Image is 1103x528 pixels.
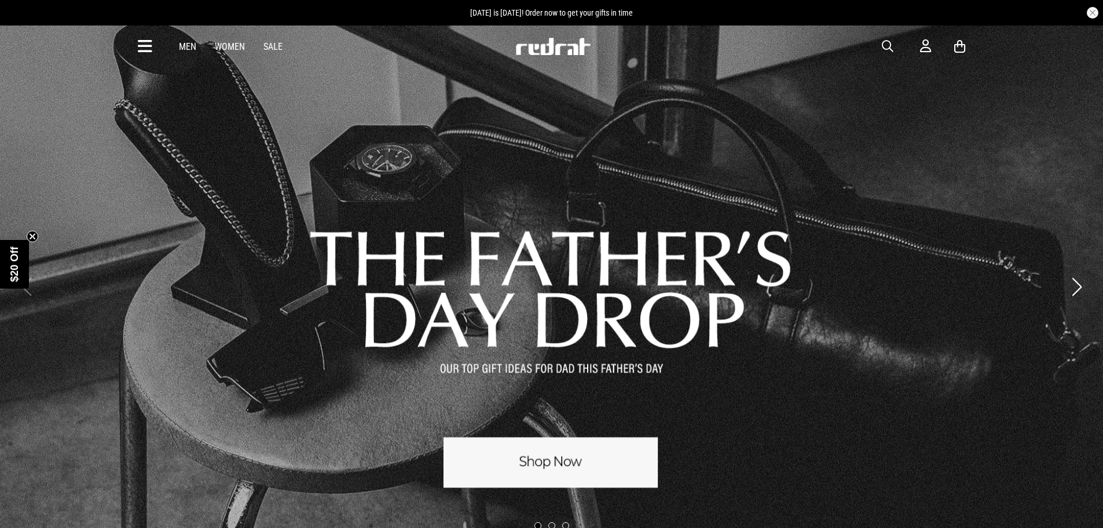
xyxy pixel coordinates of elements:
[263,41,283,52] a: Sale
[215,41,245,52] a: Women
[470,8,633,17] span: [DATE] is [DATE]! Order now to get your gifts in time
[9,246,20,282] span: $20 Off
[1069,274,1084,300] button: Next slide
[515,38,591,55] img: Redrat logo
[179,41,196,52] a: Men
[27,231,38,242] button: Close teaser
